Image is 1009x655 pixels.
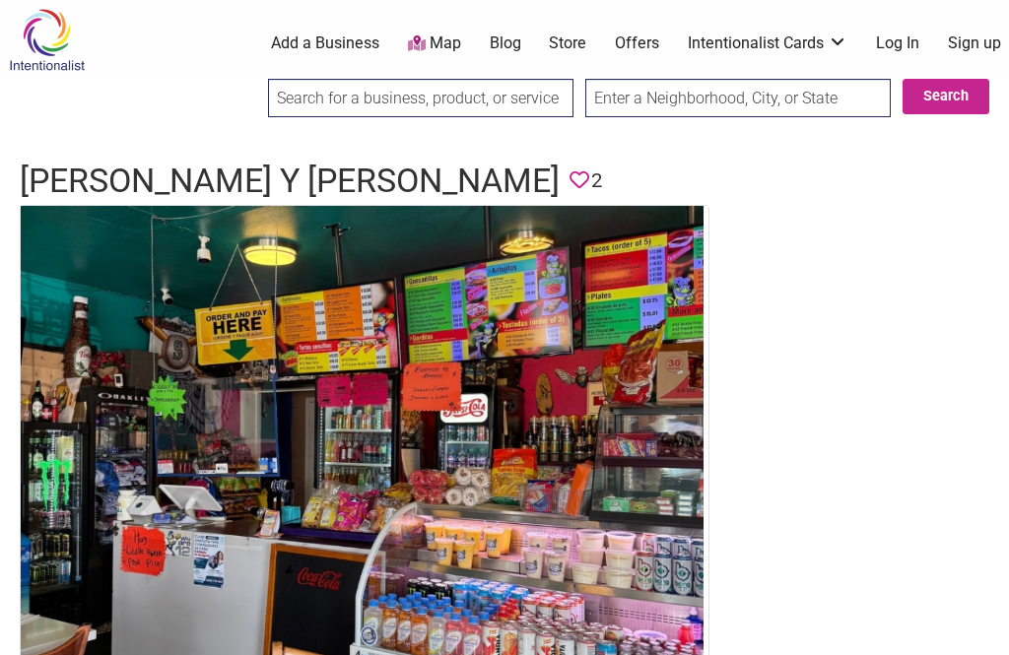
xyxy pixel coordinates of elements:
[268,79,573,117] input: Search for a business, product, or service
[20,158,560,205] h1: [PERSON_NAME] y [PERSON_NAME]
[591,165,602,196] span: 2
[271,33,379,54] a: Add a Business
[408,33,461,55] a: Map
[615,33,659,54] a: Offers
[490,33,521,54] a: Blog
[585,79,891,117] input: Enter a Neighborhood, City, or State
[688,33,847,54] a: Intentionalist Cards
[876,33,919,54] a: Log In
[903,79,989,114] button: Search
[549,33,586,54] a: Store
[948,33,1001,54] a: Sign up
